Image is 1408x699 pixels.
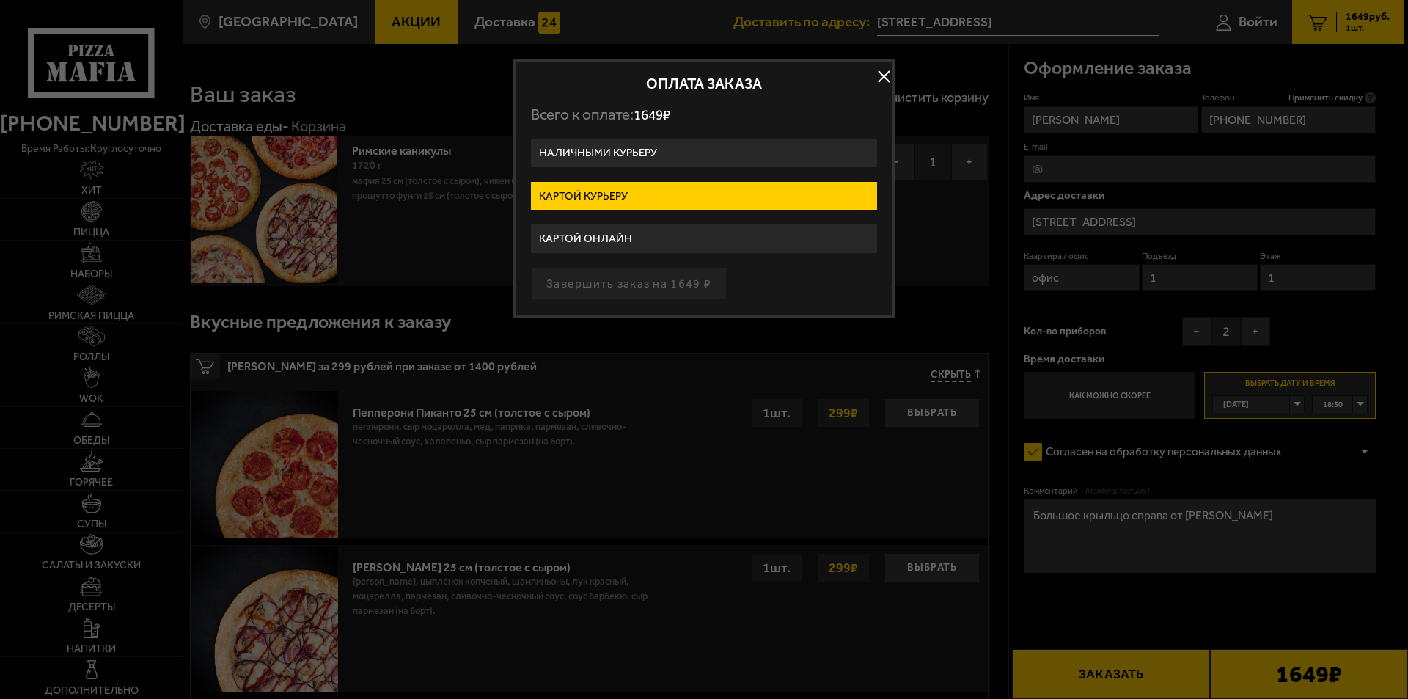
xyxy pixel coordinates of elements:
[531,76,877,91] h2: Оплата заказа
[531,224,877,253] label: Картой онлайн
[531,139,877,167] label: Наличными курьеру
[531,106,877,124] p: Всего к оплате:
[634,106,670,123] span: 1649 ₽
[531,182,877,211] label: Картой курьеру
